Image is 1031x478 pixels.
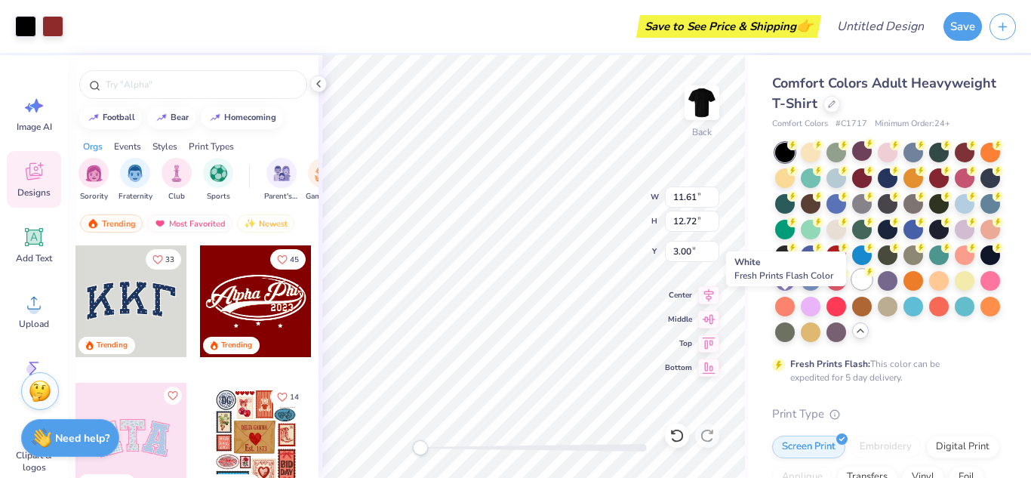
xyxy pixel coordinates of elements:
[165,256,174,264] span: 33
[836,118,867,131] span: # C1717
[78,158,109,202] button: filter button
[17,187,51,199] span: Designs
[155,113,168,122] img: trend_line.gif
[87,218,99,229] img: trending.gif
[88,113,100,122] img: trend_line.gif
[147,214,232,233] div: Most Favorited
[772,74,996,113] span: Comfort Colors Adult Heavyweight T-Shirt
[796,17,813,35] span: 👉
[270,387,306,407] button: Like
[665,313,692,325] span: Middle
[118,158,152,202] button: filter button
[315,165,332,182] img: Game Day Image
[640,15,817,38] div: Save to See Price & Shipping
[147,106,195,129] button: bear
[203,158,233,202] div: filter for Sports
[687,88,717,118] img: Back
[168,191,185,202] span: Club
[162,158,192,202] div: filter for Club
[665,362,692,374] span: Bottom
[210,165,227,182] img: Sports Image
[772,436,845,458] div: Screen Print
[943,12,982,41] button: Save
[85,165,103,182] img: Sorority Image
[244,218,256,229] img: newest.gif
[146,249,181,270] button: Like
[80,214,143,233] div: Trending
[201,106,283,129] button: homecoming
[875,118,950,131] span: Minimum Order: 24 +
[306,158,340,202] button: filter button
[154,218,166,229] img: most_fav.gif
[127,165,143,182] img: Fraternity Image
[290,393,299,401] span: 14
[114,140,141,153] div: Events
[162,158,192,202] button: filter button
[825,11,936,42] input: Untitled Design
[772,118,828,131] span: Comfort Colors
[171,113,189,122] div: bear
[189,140,234,153] div: Print Types
[790,357,976,384] div: This color can be expedited for 5 day delivery.
[83,140,103,153] div: Orgs
[104,77,297,92] input: Try "Alpha"
[168,165,185,182] img: Club Image
[79,106,142,129] button: football
[80,191,108,202] span: Sorority
[692,125,712,139] div: Back
[790,358,870,370] strong: Fresh Prints Flash:
[164,387,182,405] button: Like
[850,436,922,458] div: Embroidery
[103,113,135,122] div: football
[118,158,152,202] div: filter for Fraternity
[726,251,846,286] div: White
[207,191,230,202] span: Sports
[413,440,428,455] div: Accessibility label
[19,318,49,330] span: Upload
[772,406,1001,423] div: Print Type
[78,158,109,202] div: filter for Sorority
[264,158,299,202] button: filter button
[273,165,291,182] img: Parent's Weekend Image
[221,340,252,351] div: Trending
[237,214,294,233] div: Newest
[224,113,276,122] div: homecoming
[152,140,177,153] div: Styles
[290,256,299,264] span: 45
[209,113,221,122] img: trend_line.gif
[734,270,833,282] span: Fresh Prints Flash Color
[306,191,340,202] span: Game Day
[17,121,52,133] span: Image AI
[665,338,692,350] span: Top
[665,289,692,301] span: Center
[97,340,128,351] div: Trending
[306,158,340,202] div: filter for Game Day
[264,158,299,202] div: filter for Parent's Weekend
[55,431,109,446] strong: Need help?
[926,436,999,458] div: Digital Print
[203,158,233,202] button: filter button
[270,249,306,270] button: Like
[16,252,52,264] span: Add Text
[264,191,299,202] span: Parent's Weekend
[9,449,59,473] span: Clipart & logos
[118,191,152,202] span: Fraternity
